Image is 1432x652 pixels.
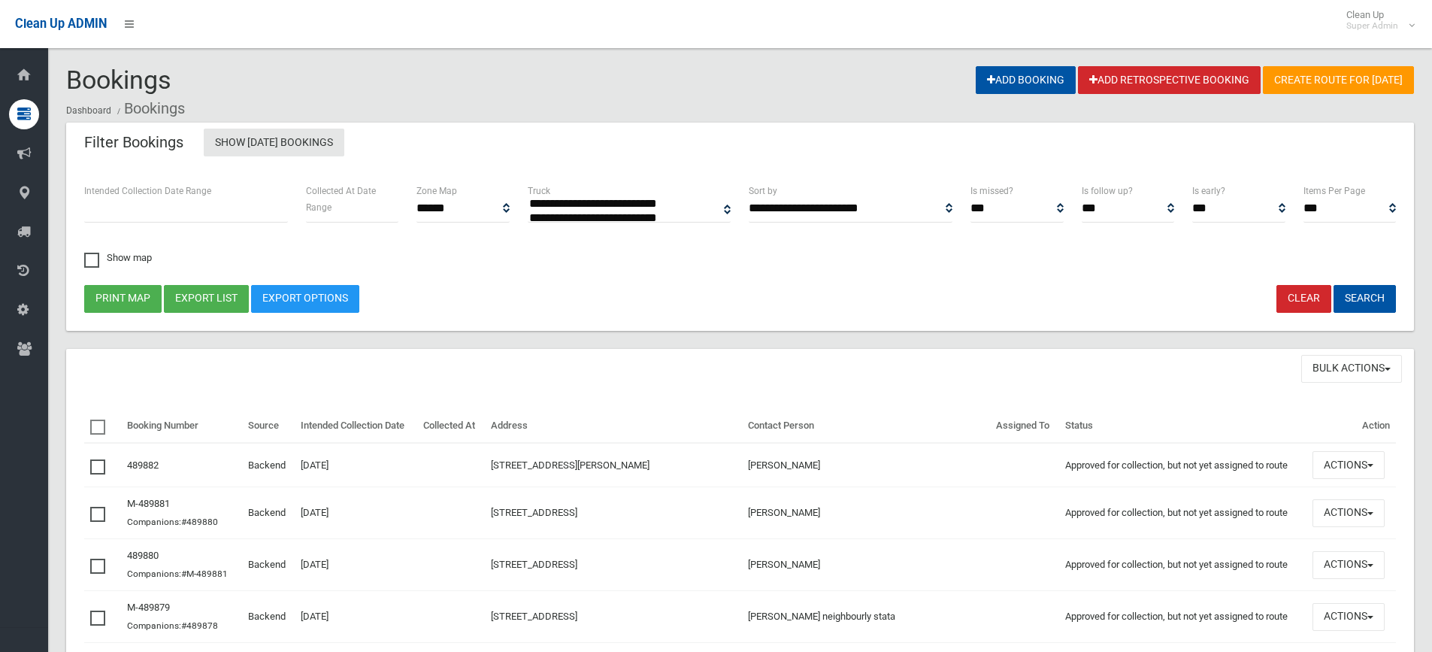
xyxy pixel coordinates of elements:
a: [STREET_ADDRESS] [491,559,577,570]
a: #M-489881 [181,569,228,579]
th: Address [485,409,742,444]
span: Show map [84,253,152,262]
small: Companions: [127,517,220,527]
button: Search [1334,285,1396,313]
a: 489880 [127,550,159,561]
th: Status [1059,409,1307,444]
td: Backend [242,487,295,539]
a: Dashboard [66,105,111,116]
th: Assigned To [990,409,1059,444]
a: [STREET_ADDRESS] [491,507,577,518]
a: [STREET_ADDRESS][PERSON_NAME] [491,459,649,471]
label: Truck [528,183,550,199]
header: Filter Bookings [66,128,201,157]
a: [STREET_ADDRESS] [491,611,577,622]
td: [PERSON_NAME] [742,443,990,487]
a: Export Options [251,285,359,313]
td: Backend [242,443,295,487]
small: Super Admin [1346,20,1398,32]
a: Show [DATE] Bookings [204,129,344,156]
td: [DATE] [295,539,417,591]
small: Companions: [127,569,230,579]
button: Print map [84,285,162,313]
a: M-489881 [127,498,170,509]
a: Add Booking [976,66,1076,94]
a: #489878 [181,620,218,631]
small: Companions: [127,620,220,631]
button: Actions [1312,499,1385,527]
th: Intended Collection Date [295,409,417,444]
td: [DATE] [295,591,417,643]
td: [PERSON_NAME] neighbourly stata [742,591,990,643]
td: Approved for collection, but not yet assigned to route [1059,443,1307,487]
a: M-489879 [127,602,170,613]
button: Actions [1312,603,1385,631]
td: Approved for collection, but not yet assigned to route [1059,487,1307,539]
th: Source [242,409,295,444]
td: Approved for collection, but not yet assigned to route [1059,591,1307,643]
td: [DATE] [295,487,417,539]
td: Backend [242,539,295,591]
a: Clear [1276,285,1331,313]
button: Bulk Actions [1301,355,1402,383]
a: 489882 [127,459,159,471]
td: [DATE] [295,443,417,487]
a: #489880 [181,517,218,527]
th: Booking Number [121,409,243,444]
td: Backend [242,591,295,643]
button: Actions [1312,451,1385,479]
th: Collected At [417,409,485,444]
button: Actions [1312,551,1385,579]
td: [PERSON_NAME] [742,539,990,591]
td: Approved for collection, but not yet assigned to route [1059,539,1307,591]
span: Clean Up ADMIN [15,17,107,31]
a: Create route for [DATE] [1263,66,1414,94]
th: Contact Person [742,409,990,444]
li: Bookings [114,95,185,123]
a: Add Retrospective Booking [1078,66,1261,94]
button: Export list [164,285,249,313]
span: Bookings [66,65,171,95]
span: Clean Up [1339,9,1413,32]
td: [PERSON_NAME] [742,487,990,539]
th: Action [1306,409,1396,444]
